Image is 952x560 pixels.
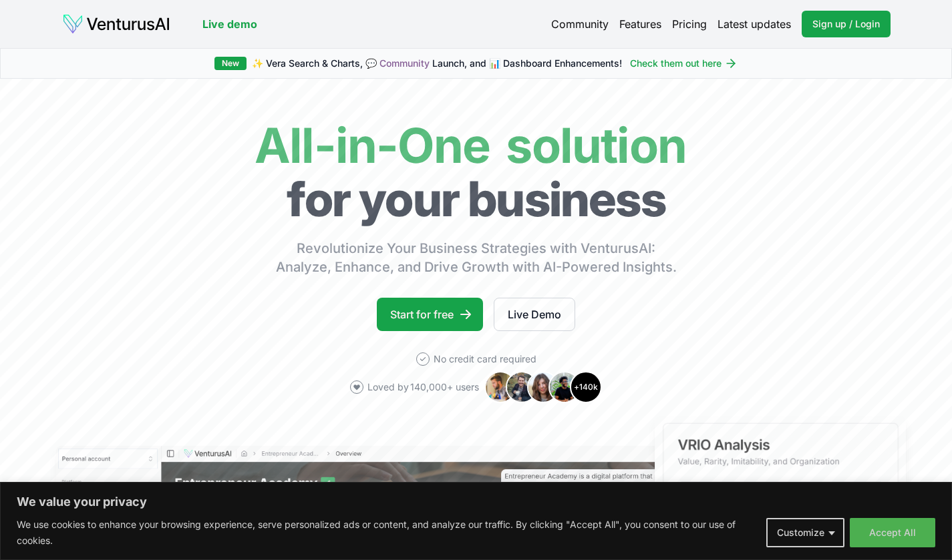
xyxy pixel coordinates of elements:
[672,16,707,32] a: Pricing
[506,371,538,403] img: Avatar 2
[630,57,738,70] a: Check them out here
[17,494,935,510] p: We value your privacy
[850,518,935,547] button: Accept All
[812,17,880,31] span: Sign up / Login
[548,371,581,403] img: Avatar 4
[252,57,622,70] span: ✨ Vera Search & Charts, 💬 Launch, and 📊 Dashboard Enhancements!
[802,11,891,37] a: Sign up / Login
[214,57,247,70] div: New
[17,517,756,549] p: We use cookies to enhance your browsing experience, serve personalized ads or content, and analyz...
[494,298,575,331] a: Live Demo
[718,16,791,32] a: Latest updates
[202,16,257,32] a: Live demo
[551,16,609,32] a: Community
[484,371,516,403] img: Avatar 1
[766,518,844,547] button: Customize
[619,16,661,32] a: Features
[62,13,170,35] img: logo
[379,57,430,69] a: Community
[527,371,559,403] img: Avatar 3
[377,298,483,331] a: Start for free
